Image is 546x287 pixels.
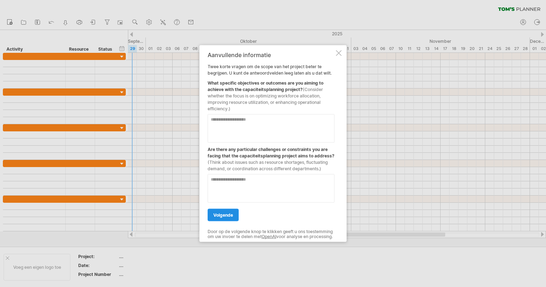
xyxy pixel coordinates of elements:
[208,229,334,240] div: Door op de volgende knop te klikken geeft u ons toestemming om uw invoer te delen met voor analys...
[208,52,334,58] div: Aanvullende informatie
[208,209,239,221] a: volgende
[208,52,334,236] div: Twee korte vragen om de scope van het project beter te begrijpen. U kunt de antwoordvelden leeg l...
[208,76,334,112] div: What specific objectives or outcomes are you aiming to achieve with the capaciteitsplanning project?
[208,143,334,172] div: Are there any particular challenges or constraints you are facing that the capaciteitsplanning pr...
[213,212,233,218] span: volgende
[262,234,276,239] a: OpenAI
[208,160,328,171] span: (Think about issues such as resource shortages, fluctuating demand, or coordination across differ...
